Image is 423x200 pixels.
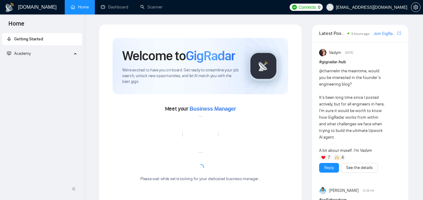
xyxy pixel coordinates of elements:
[319,49,326,56] img: Vadym
[328,155,330,161] span: 7
[165,105,236,112] span: Meet your
[345,50,353,55] span: [DATE]
[319,68,337,73] span: @channel
[341,155,344,161] span: 4
[328,5,332,9] span: user
[324,164,334,171] a: Reply
[321,155,325,160] img: ❤️
[318,4,320,11] span: 0
[319,163,339,173] button: Reply
[397,30,401,36] a: export
[137,176,264,182] div: Please wait while we're looking for your dedicated business manager...
[319,187,326,194] img: Bohdan Pyrih
[397,31,401,36] span: export
[292,5,297,10] img: upwork-logo.png
[411,2,421,12] button: setting
[299,4,317,11] span: Connects:
[374,30,396,37] a: Join GigRadar Slack Community
[329,187,359,194] span: [PERSON_NAME]
[346,164,373,171] a: See the details
[182,116,219,152] img: error
[411,5,420,10] span: setting
[341,163,378,173] button: See the details
[351,32,370,36] span: 3 hours ago
[319,59,401,65] h1: # gigradar-hub
[362,188,374,193] span: 10:28 AM
[329,49,341,56] span: Vadym
[319,30,346,37] span: Latest Posts from the GigRadar Community
[411,5,421,10] a: setting
[196,164,204,172] span: loading
[335,155,339,160] img: 🙌
[248,51,278,81] img: gigradar-logo.png
[190,106,236,112] span: Business Manager
[186,48,235,64] span: GigRadar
